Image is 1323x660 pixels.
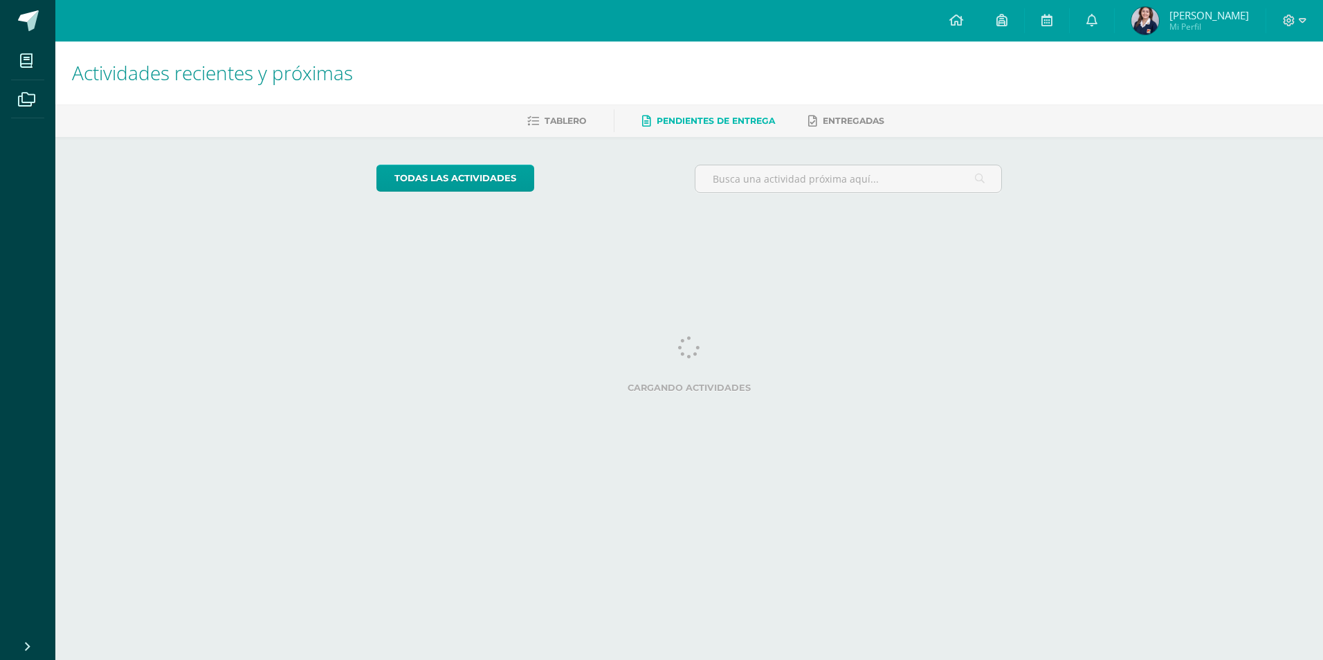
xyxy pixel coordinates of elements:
[545,116,586,126] span: Tablero
[1169,8,1249,22] span: [PERSON_NAME]
[823,116,884,126] span: Entregadas
[1131,7,1159,35] img: 4407c567a0339500d3b53cccd5875103.png
[657,116,775,126] span: Pendientes de entrega
[527,110,586,132] a: Tablero
[72,59,353,86] span: Actividades recientes y próximas
[376,383,1003,393] label: Cargando actividades
[1169,21,1249,33] span: Mi Perfil
[808,110,884,132] a: Entregadas
[376,165,534,192] a: todas las Actividades
[695,165,1002,192] input: Busca una actividad próxima aquí...
[642,110,775,132] a: Pendientes de entrega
